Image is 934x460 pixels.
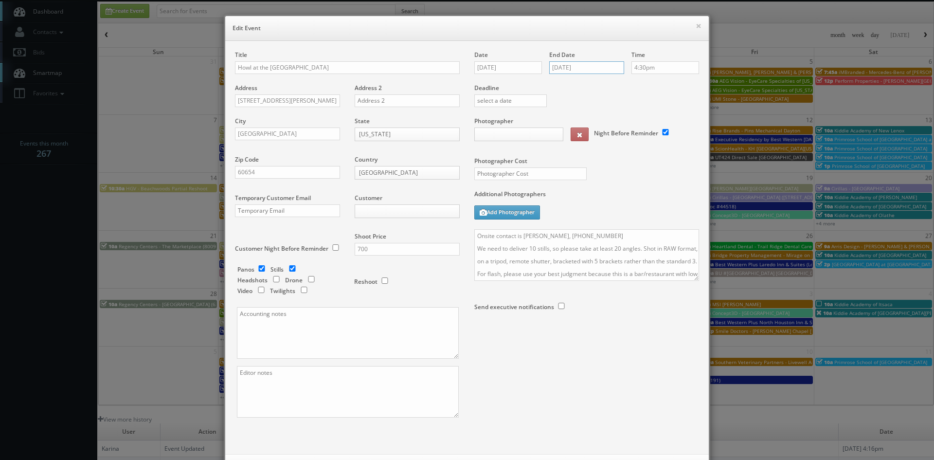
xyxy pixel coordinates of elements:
label: Drone [285,276,303,284]
input: Select a date [474,61,542,74]
label: Customer Night Before Reminder [235,244,328,253]
label: Time [631,51,645,59]
label: Video [237,287,252,295]
label: Title [235,51,247,59]
label: Headshots [237,276,268,284]
input: Address 2 [355,94,460,107]
label: Stills [270,265,284,274]
input: City [235,128,340,140]
label: Address 2 [355,84,382,92]
button: × [696,22,701,29]
input: Shoot Price [355,243,460,256]
label: Address [235,84,257,92]
label: Night Before Reminder [594,129,658,137]
span: [US_STATE] [359,128,447,141]
label: Temporary Customer Email [235,194,311,202]
a: [US_STATE] [355,128,460,141]
input: Address [235,94,340,107]
a: [GEOGRAPHIC_DATA] [355,166,460,180]
label: Country [355,155,377,164]
label: Shoot Price [355,232,386,240]
h6: Edit Event [233,23,701,33]
button: Add Photographer [474,205,540,220]
label: Twilights [270,287,295,295]
label: Send executive notifications [474,303,554,311]
label: Reshoot [354,277,377,286]
label: Additional Photographers [474,190,699,203]
label: Photographer Cost [467,157,706,165]
input: Title [235,61,460,74]
label: Date [474,51,488,59]
label: Photographer [474,117,513,125]
input: Photographer Cost [474,167,587,180]
span: [GEOGRAPHIC_DATA] [359,166,447,179]
label: End Date [549,51,575,59]
input: Zip Code [235,166,340,179]
input: Temporary Email [235,204,340,217]
label: City [235,117,246,125]
label: Deadline [467,84,706,92]
label: Zip Code [235,155,259,164]
label: State [355,117,370,125]
label: Customer [355,194,382,202]
label: Panos [237,265,254,274]
input: Select a date [549,61,624,74]
input: select a date [474,94,547,107]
